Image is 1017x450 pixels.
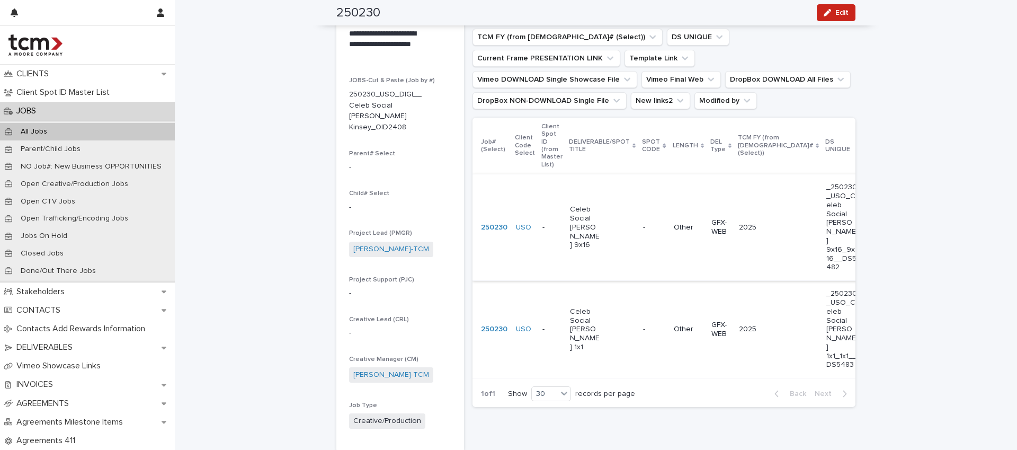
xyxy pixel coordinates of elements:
span: Project Support (PJC) [349,277,414,283]
p: GFX-WEB [711,321,730,339]
p: Client Spot ID Master List [12,87,118,98]
p: - [349,162,451,173]
button: TCM FY (from Job# (Select)) [472,29,663,46]
a: [PERSON_NAME]-TCM [353,369,429,381]
p: - [643,323,647,334]
p: Open Trafficking/Encoding Jobs [12,214,137,223]
p: Agreements 411 [12,436,84,446]
span: Parent# Select [349,151,395,157]
p: Client Spot ID (from Master List) [541,121,563,171]
p: SPOT CODE [642,136,660,156]
p: TCM FY (from [DEMOGRAPHIC_DATA]# (Select)) [738,132,813,159]
a: [PERSON_NAME]-TCM [353,244,429,255]
p: Contacts Add Rewards Information [12,324,154,334]
button: New links2 [631,92,690,109]
p: Jobs On Hold [12,232,76,241]
img: 4hMmSqQkux38exxPVZHQ [8,34,63,56]
p: Parent/Child Jobs [12,145,89,154]
button: DropBox NON-DOWNLOAD Single File [472,92,627,109]
p: Open CTV Jobs [12,197,84,206]
button: DS UNIQUE [667,29,729,46]
p: 2025 [739,325,770,334]
p: Open Creative/Production Jobs [12,180,137,189]
button: Next [810,389,855,399]
p: INVOICES [12,380,61,390]
span: Child# Select [349,190,389,197]
span: Project Lead (PMGR) [349,230,412,236]
span: Creative Lead (CRL) [349,316,409,323]
span: Job Type [349,402,377,409]
p: DELIVERABLE/SPOT TITLE [569,136,630,156]
button: Back [766,389,810,399]
p: _250230_USO_Celeb Social [PERSON_NAME] 1x1_1x1__DS5483 [826,289,858,369]
p: 1 of 1 [472,381,504,407]
p: 2025 [739,223,770,232]
button: DropBox DOWNLOAD All Files [725,71,851,88]
button: Edit [817,4,855,21]
p: - [349,328,451,339]
p: Other [674,325,703,334]
p: GFX-WEB [711,218,730,236]
p: - [542,325,561,334]
p: Stakeholders [12,287,73,297]
p: - [349,288,451,299]
p: DELIVERABLES [12,342,81,352]
p: AGREEMENTS [12,399,77,409]
p: NO Job#: New Business OPPORTUNITIES [12,162,170,171]
p: 250230_USO_DIGI__Celeb Social [PERSON_NAME] Kinsey_OID2408 [349,89,426,133]
a: 250230 [481,325,507,334]
p: Closed Jobs [12,249,72,258]
p: Celeb Social [PERSON_NAME] 9x16 [570,205,601,250]
p: DEL Type [710,136,726,156]
p: JOBS [12,106,44,116]
p: LENGTH [673,140,698,152]
p: CONTACTS [12,305,69,315]
p: Vimeo Showcase Links [12,361,109,371]
span: Creative Manager (CM) [349,356,418,363]
p: Other [674,223,703,232]
h2: 250230 [336,5,380,21]
p: _250230_USO_Celeb Social [PERSON_NAME] 9x16_9x16__DS5482 [826,183,858,272]
p: - [643,221,647,232]
p: Celeb Social [PERSON_NAME] 1x1 [570,307,601,352]
p: - [542,223,561,232]
span: JOBS-Cut & Paste (Job by #) [349,77,435,84]
a: USO [516,223,531,232]
p: Done/Out There Jobs [12,267,104,276]
button: Modified by [694,92,757,109]
div: 30 [532,389,557,400]
button: Current Frame PRESENTATION LINK [472,50,620,67]
span: Next [815,390,838,398]
p: CLIENTS [12,69,57,79]
p: - [349,202,451,213]
span: Edit [835,9,849,16]
p: Client Code Select [515,132,535,159]
button: Template Link [625,50,695,67]
button: Vimeo Final Web [641,71,721,88]
p: Show [508,390,527,399]
p: records per page [575,390,635,399]
p: DS UNIQUE [825,136,853,156]
p: Agreements Milestone Items [12,417,131,427]
p: Job# (Select) [481,136,508,156]
span: Creative/Production [349,413,425,429]
p: All Jobs [12,127,56,136]
span: Back [783,390,806,398]
a: 250230 [481,223,507,232]
button: Vimeo DOWNLOAD Single Showcase File [472,71,637,88]
a: USO [516,325,531,334]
